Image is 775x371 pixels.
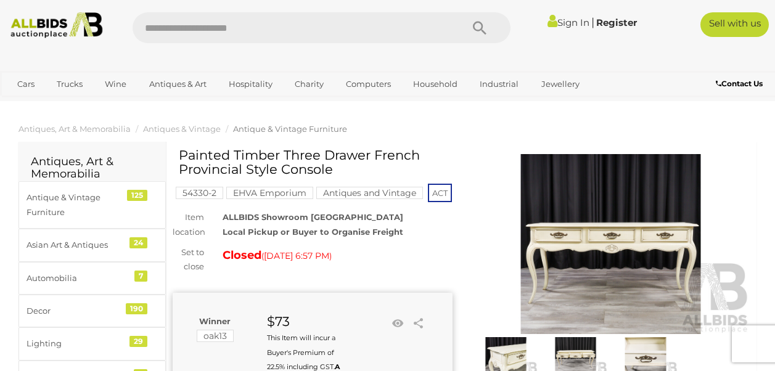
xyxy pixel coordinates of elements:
a: Sell with us [700,12,769,37]
b: Contact Us [716,79,763,88]
div: Asian Art & Antiques [27,238,128,252]
span: | [591,15,594,29]
div: Automobilia [27,271,128,285]
mark: oak13 [197,330,234,342]
a: Sign In [547,17,589,28]
a: Antiques & Art [141,74,215,94]
mark: 54330-2 [176,187,223,199]
a: Antiques & Vintage [143,124,221,134]
h2: Antiques, Art & Memorabilia [31,156,154,181]
h1: Painted Timber Three Drawer French Provincial Style Console [179,148,449,176]
a: Asian Art & Antiques 24 [18,229,166,261]
a: Trucks [49,74,91,94]
strong: ALLBIDS Showroom [GEOGRAPHIC_DATA] [223,212,403,222]
div: Decor [27,304,128,318]
a: Decor 190 [18,295,166,327]
span: ( ) [261,251,332,261]
a: Hospitality [221,74,281,94]
strong: Local Pickup or Buyer to Organise Freight [223,227,403,237]
div: Item location [163,210,213,239]
img: Painted Timber Three Drawer French Provincial Style Console [471,154,751,334]
a: Household [405,74,465,94]
a: 54330-2 [176,188,223,198]
strong: $73 [267,314,290,329]
button: Search [449,12,511,43]
div: 24 [129,237,147,248]
a: Jewellery [533,74,588,94]
div: Antique & Vintage Furniture [27,190,128,219]
div: Set to close [163,245,213,274]
a: Register [596,17,637,28]
strong: Closed [223,248,261,262]
a: [GEOGRAPHIC_DATA] [102,94,206,115]
a: Antiques, Art & Memorabilia [18,124,131,134]
a: Industrial [472,74,527,94]
a: Contact Us [716,77,766,91]
div: 7 [134,271,147,282]
div: 29 [129,336,147,347]
a: Computers [338,74,399,94]
mark: EHVA Emporium [226,187,313,199]
a: Wine [97,74,134,94]
a: Cars [9,74,43,94]
a: Charity [287,74,332,94]
img: Allbids.com.au [6,12,108,38]
a: Antiques and Vintage [316,188,423,198]
a: Antique & Vintage Furniture 125 [18,181,166,229]
a: Antique & Vintage Furniture [233,124,347,134]
li: Watch this item [388,314,407,333]
a: EHVA Emporium [226,188,313,198]
b: Winner [199,316,231,326]
span: ACT [428,184,452,202]
span: [DATE] 6:57 PM [264,250,329,261]
a: Lighting 29 [18,327,166,360]
div: 125 [127,190,147,201]
a: Sports [55,94,96,115]
div: Lighting [27,336,128,351]
div: 190 [126,303,147,314]
a: Automobilia 7 [18,262,166,295]
a: Office [9,94,49,115]
mark: Antiques and Vintage [316,187,423,199]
